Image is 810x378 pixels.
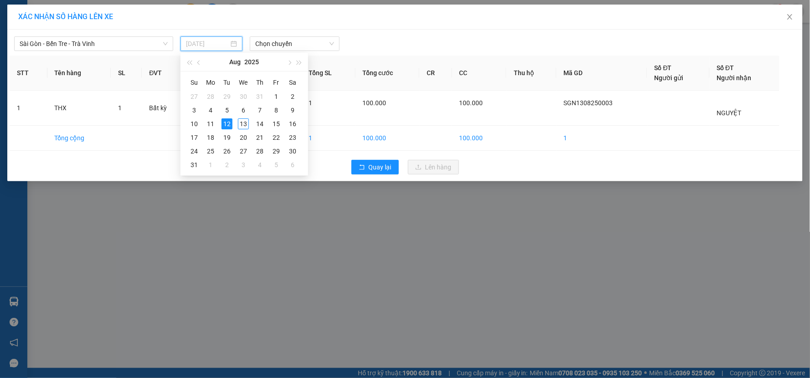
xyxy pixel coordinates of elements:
div: 5 [222,105,232,116]
td: 2025-08-12 [219,117,235,131]
th: Thu hộ [506,56,557,91]
td: 2025-08-14 [252,117,268,131]
div: 30 [238,91,249,102]
td: Tổng cộng [47,126,111,151]
div: 17 [189,132,200,143]
div: 3 [238,159,249,170]
div: 18 [205,132,216,143]
span: NGUYỆT [717,109,742,117]
td: 2025-08-31 [186,158,202,172]
td: 2025-08-11 [202,117,219,131]
td: 2025-08-19 [219,131,235,144]
th: Mo [202,75,219,90]
span: 100.000 [459,99,483,107]
div: 21 [254,132,265,143]
th: Tổng SL [301,56,355,91]
td: 2025-09-04 [252,158,268,172]
div: 29 [271,146,282,157]
td: 2025-09-02 [219,158,235,172]
button: Close [777,5,803,30]
td: 2025-09-03 [235,158,252,172]
td: 2025-08-03 [186,103,202,117]
span: Người gửi [655,74,684,82]
div: Trà Vinh [107,8,180,19]
span: CC : [105,37,118,47]
th: Tên hàng [47,56,111,91]
th: Fr [268,75,284,90]
th: We [235,75,252,90]
td: 2025-08-07 [252,103,268,117]
span: Nhận: [107,9,129,18]
td: 2025-08-08 [268,103,284,117]
th: Tu [219,75,235,90]
td: 2025-08-05 [219,103,235,117]
span: Quay lại [369,162,392,172]
div: 13 [238,118,249,129]
td: 2025-08-01 [268,90,284,103]
td: 2025-08-28 [252,144,268,158]
div: NGUYỆT [107,19,180,30]
th: CR [419,56,452,91]
div: 6 [287,159,298,170]
th: STT [10,56,47,91]
td: 2025-09-06 [284,158,301,172]
th: Su [186,75,202,90]
div: 16 [287,118,298,129]
td: 2025-08-13 [235,117,252,131]
th: Sa [284,75,301,90]
span: Chọn chuyến [255,37,334,51]
span: 1 [309,99,312,107]
div: 7 [254,105,265,116]
td: 2025-08-18 [202,131,219,144]
td: Bất kỳ [142,91,188,126]
span: Số ĐT [655,64,672,72]
div: 4 [254,159,265,170]
div: 29 [222,91,232,102]
span: SGN1308250003 [564,99,613,107]
div: 2 [287,91,298,102]
div: 24 [189,146,200,157]
td: 2025-07-29 [219,90,235,103]
div: 27 [189,91,200,102]
td: 2025-08-30 [284,144,301,158]
span: close [786,13,794,20]
span: XÁC NHẬN SỐ HÀNG LÊN XE [18,12,113,21]
span: SL [81,52,93,65]
th: SL [111,56,142,91]
td: 1 [10,91,47,126]
div: 15 [271,118,282,129]
div: 9 [287,105,298,116]
div: 27 [238,146,249,157]
div: 6 [238,105,249,116]
td: 2025-08-26 [219,144,235,158]
td: 2025-07-27 [186,90,202,103]
th: Th [252,75,268,90]
button: uploadLên hàng [408,160,459,174]
div: 30 [287,146,298,157]
div: 26 [222,146,232,157]
button: rollbackQuay lại [351,160,399,174]
span: rollback [359,164,365,171]
div: 20 [238,132,249,143]
div: 4 [205,105,216,116]
div: 23 [287,132,298,143]
div: 28 [254,146,265,157]
span: Gửi: [8,8,22,17]
td: 1 [557,126,647,151]
td: 2025-08-10 [186,117,202,131]
td: 1 [301,126,355,151]
td: 2025-08-02 [284,90,301,103]
td: 2025-08-15 [268,117,284,131]
div: [GEOGRAPHIC_DATA] [8,8,100,28]
td: 2025-08-24 [186,144,202,158]
div: 1 [205,159,216,170]
td: 100.000 [452,126,507,151]
th: ĐVT [142,56,188,91]
td: 2025-09-01 [202,158,219,172]
button: Aug [229,53,241,71]
div: 5 [271,159,282,170]
td: 2025-08-04 [202,103,219,117]
th: Tổng cước [356,56,420,91]
div: 31 [254,91,265,102]
td: 2025-07-28 [202,90,219,103]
